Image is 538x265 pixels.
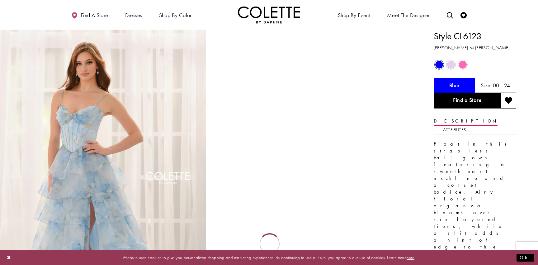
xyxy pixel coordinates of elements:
[158,6,193,23] span: Shop by color
[434,30,516,43] h1: Style CL6123
[459,6,468,23] a: Check Wishlist
[125,12,142,18] span: Dresses
[445,6,455,23] a: Toggle search
[434,141,516,257] p: Float in this strapless ball gown featuring a sweetheart neckline and a corset bodice. Airy flora...
[238,6,300,23] img: Colette by Daphne
[70,6,110,23] a: Find a store
[338,12,370,18] span: Shop By Event
[434,59,445,70] div: Blue
[385,6,432,23] a: Meet the designer
[434,117,498,126] a: Description
[4,252,14,263] button: Close Dialog
[434,93,501,108] a: Find a Store
[443,125,466,134] a: Attributes
[434,44,516,51] h3: [PERSON_NAME] by [PERSON_NAME]
[446,59,456,70] div: Lilac
[434,59,516,71] div: Product color controls state depends on size chosen
[159,12,192,18] span: Shop by color
[457,59,468,70] div: Pink
[209,30,415,133] video: Style CL6123 Colette by Daphne #1 autoplay loop mute video
[407,254,414,261] a: here
[493,82,510,89] h5: 00 - 24
[238,6,300,23] a: Visit Home Page
[81,12,108,18] span: Find a store
[387,12,430,18] span: Meet the designer
[449,82,460,89] h5: Chosen color
[517,254,534,262] button: Submit Dialog
[501,93,516,108] button: Add to wishlist
[45,253,493,262] p: Website uses cookies to give you personalized shopping and marketing experiences. By continuing t...
[124,6,144,23] span: Dresses
[336,6,372,23] span: Shop By Event
[481,82,492,89] span: Size:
